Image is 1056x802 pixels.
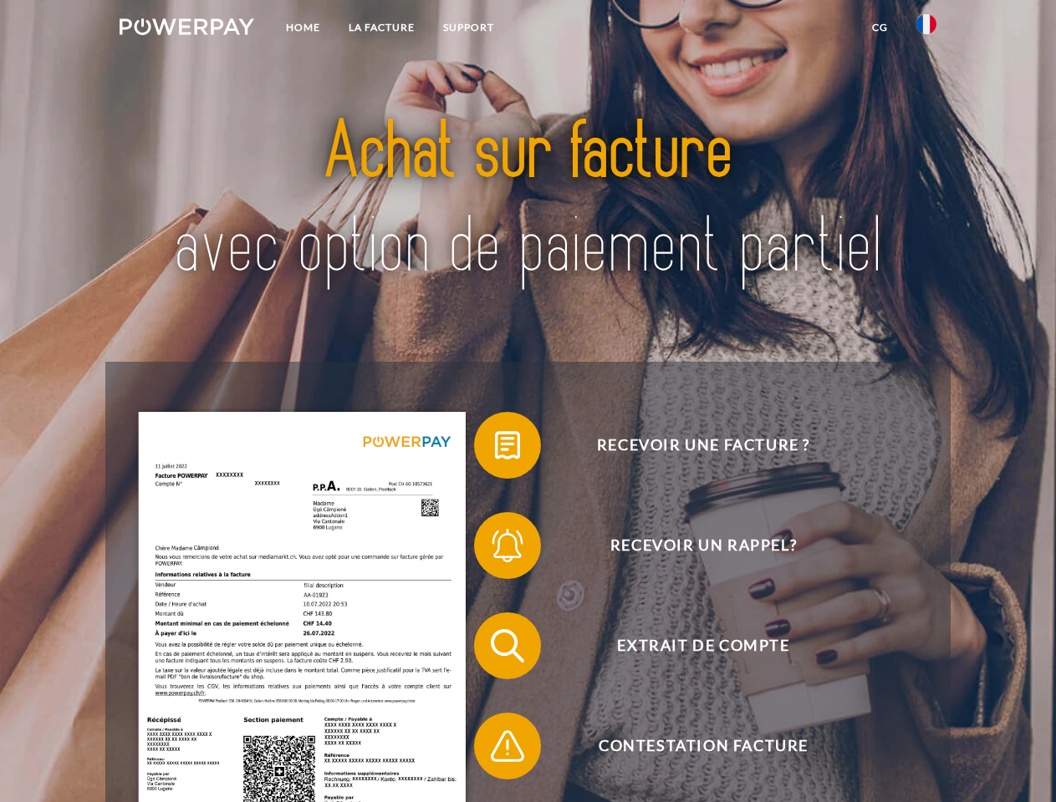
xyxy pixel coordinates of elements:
[487,525,528,566] img: qb_bell.svg
[498,612,908,679] span: Extrait de compte
[474,412,909,479] button: Recevoir une facture ?
[487,625,528,667] img: qb_search.svg
[160,80,896,320] img: title-powerpay_fr.svg
[334,13,429,43] a: LA FACTURE
[487,424,528,466] img: qb_bill.svg
[498,713,908,779] span: Contestation Facture
[429,13,508,43] a: Support
[474,713,909,779] button: Contestation Facture
[858,13,902,43] a: CG
[272,13,334,43] a: Home
[916,14,936,34] img: fr
[498,412,908,479] span: Recevoir une facture ?
[487,725,528,767] img: qb_warning.svg
[474,512,909,579] button: Recevoir un rappel?
[498,512,908,579] span: Recevoir un rappel?
[474,612,909,679] button: Extrait de compte
[120,18,254,35] img: logo-powerpay-white.svg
